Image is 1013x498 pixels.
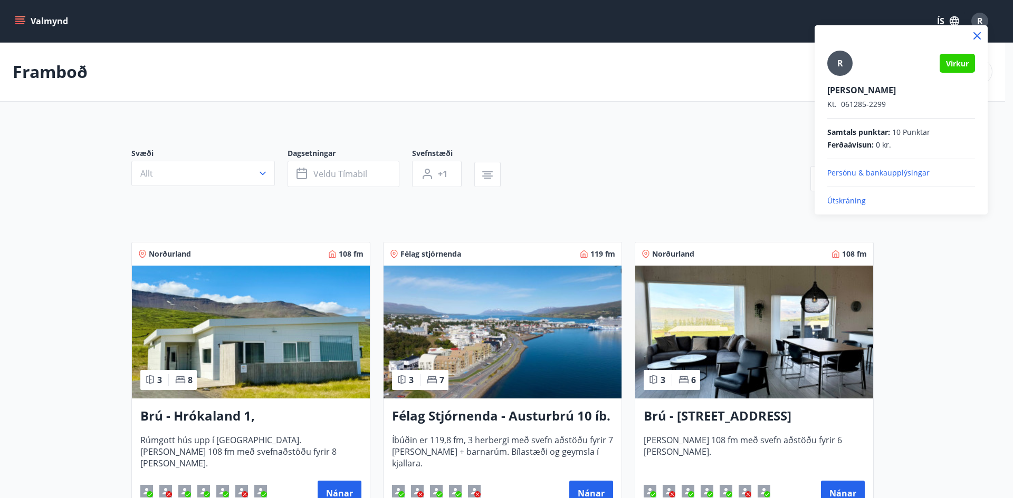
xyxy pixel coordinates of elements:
span: 10 Punktar [892,127,930,138]
span: 0 kr. [876,140,891,150]
span: Samtals punktar : [827,127,890,138]
span: Ferðaávísun : [827,140,874,150]
p: [PERSON_NAME] [827,84,975,96]
span: Virkur [946,58,969,69]
p: Útskráning [827,196,975,206]
span: R [837,57,843,69]
p: Persónu & bankaupplýsingar [827,168,975,178]
span: Kt. [827,99,837,109]
p: 061285-2299 [827,99,975,110]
